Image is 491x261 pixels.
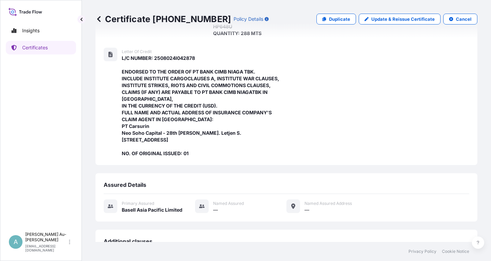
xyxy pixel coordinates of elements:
span: Additional clauses [104,238,152,245]
span: Named Assured Address [304,201,352,206]
span: Assured Details [104,181,146,188]
a: Certificates [6,41,76,54]
span: Letter of Credit [122,49,152,54]
span: Primary assured [122,201,154,206]
span: A [14,239,18,245]
a: Privacy Policy [408,249,436,254]
p: [PERSON_NAME] Au-[PERSON_NAME] [25,232,68,243]
a: Update & Reissue Certificate [359,14,441,25]
button: Cancel [443,14,477,25]
span: — [213,207,218,213]
span: Named Assured [213,201,244,206]
p: Policy Details [234,16,263,22]
span: L/C NUMBER: 2508024I042878 ENDORSED TO THE ORDER OF PT BANK CIMB NIAGA TBK. INCLUDE INSTITUTE CAR... [122,55,286,157]
a: Insights [6,24,76,37]
p: Insights [22,27,40,34]
a: Cookie Notice [442,249,469,254]
p: [EMAIL_ADDRESS][DOMAIN_NAME] [25,244,68,252]
a: Duplicate [316,14,356,25]
p: Certificates [22,44,48,51]
p: Update & Reissue Certificate [371,16,435,22]
span: — [304,207,309,213]
p: Certificate [PHONE_NUMBER] [95,14,231,25]
span: Basell Asia Pacific Limited [122,207,182,213]
p: Duplicate [329,16,350,22]
p: Cancel [456,16,472,22]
